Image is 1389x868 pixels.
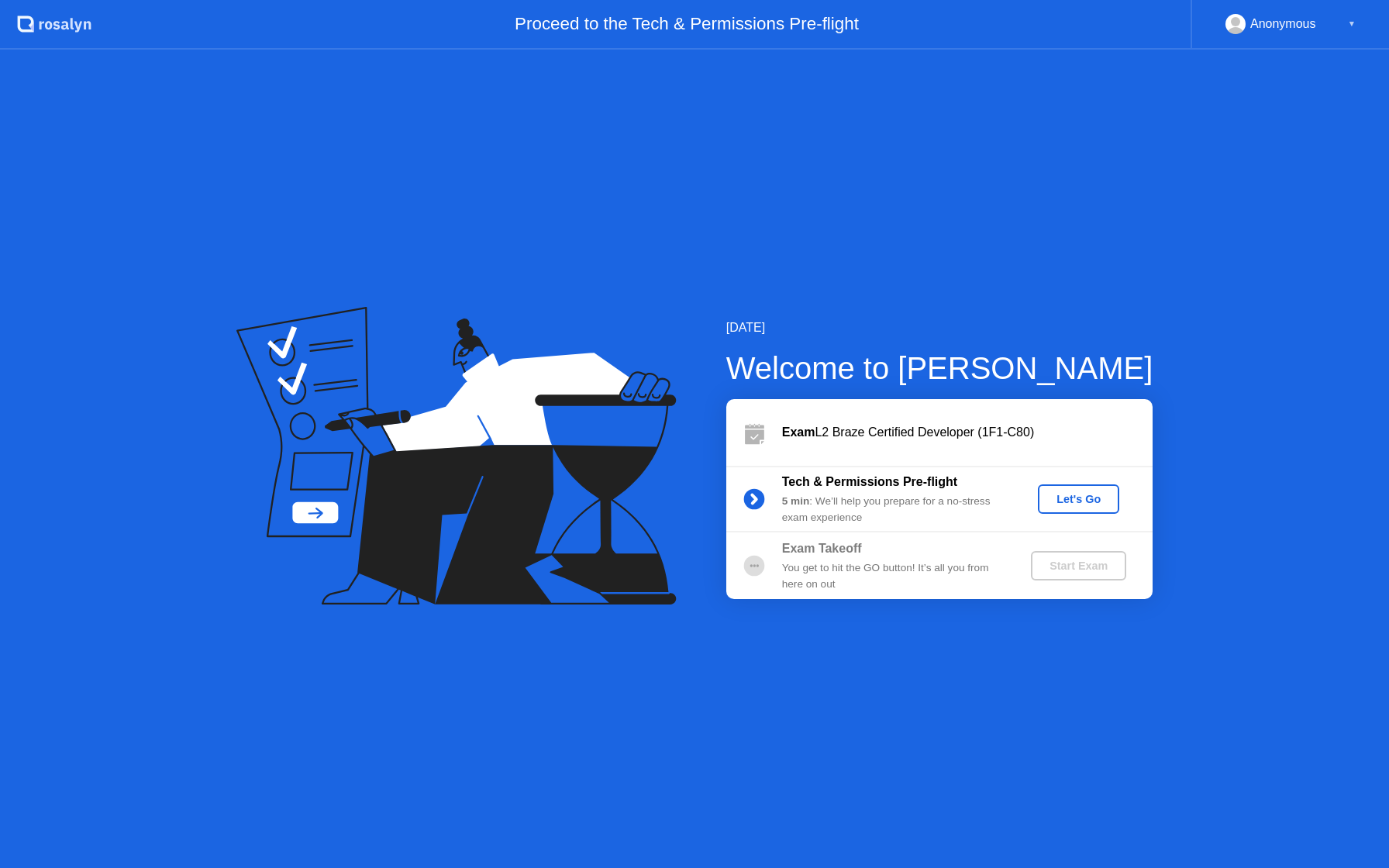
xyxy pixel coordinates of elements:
div: Anonymous [1250,14,1316,34]
div: ▼ [1348,14,1356,34]
b: Exam Takeoff [782,542,862,555]
div: L2 Braze Certified Developer (1F1-C80) [782,423,1153,442]
button: Start Exam [1031,551,1126,580]
button: Let's Go [1038,484,1119,514]
div: You get to hit the GO button! It’s all you from here on out [782,560,1005,592]
div: Let's Go [1044,493,1113,505]
div: [DATE] [726,319,1153,337]
b: Exam [782,425,815,439]
div: : We’ll help you prepare for a no-stress exam experience [782,494,1005,525]
b: 5 min [782,495,810,507]
div: Welcome to [PERSON_NAME] [726,345,1153,391]
div: Start Exam [1037,560,1120,572]
b: Tech & Permissions Pre-flight [782,475,957,488]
